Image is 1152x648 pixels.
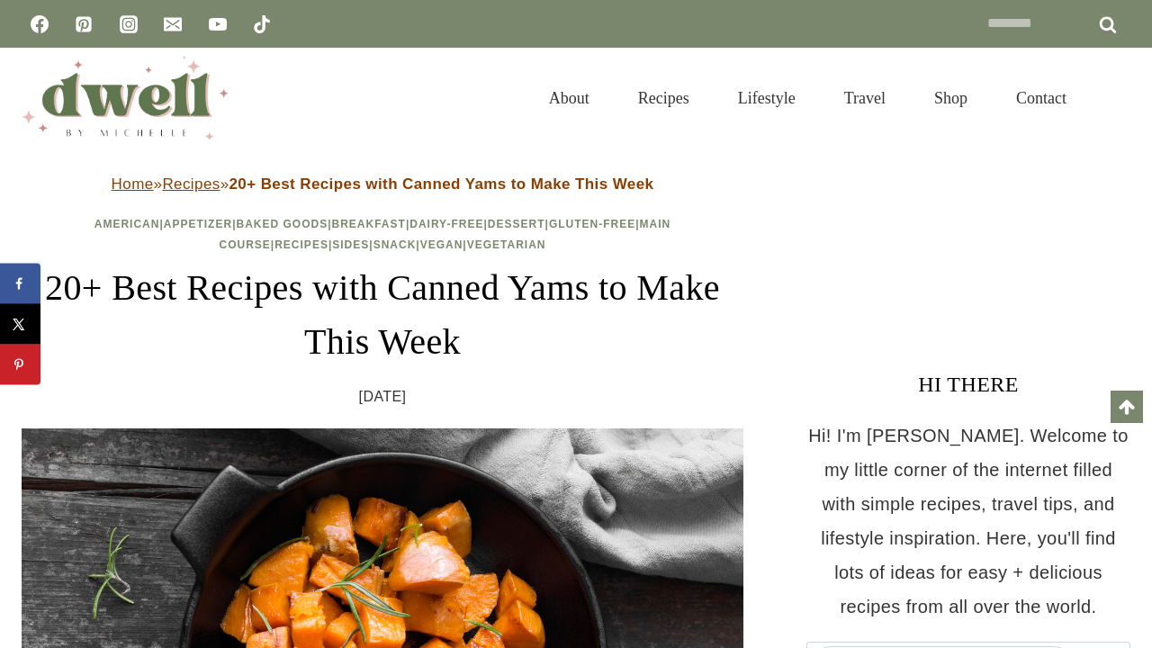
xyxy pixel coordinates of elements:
[22,261,743,369] h1: 20+ Best Recipes with Canned Yams to Make This Week
[112,175,154,193] a: Home
[236,218,328,230] a: Baked Goods
[66,6,102,42] a: Pinterest
[200,6,236,42] a: YouTube
[525,67,1091,130] nav: Primary Navigation
[420,238,463,251] a: Vegan
[488,218,545,230] a: Dessert
[229,175,654,193] strong: 20+ Best Recipes with Canned Yams to Make This Week
[22,57,229,139] img: DWELL by michelle
[467,238,546,251] a: Vegetarian
[332,238,369,251] a: Sides
[244,6,280,42] a: TikTok
[162,175,220,193] a: Recipes
[155,6,191,42] a: Email
[22,6,58,42] a: Facebook
[549,218,635,230] a: Gluten-Free
[820,67,910,130] a: Travel
[94,218,160,230] a: American
[910,67,992,130] a: Shop
[373,238,417,251] a: Snack
[525,67,614,130] a: About
[409,218,483,230] a: Dairy-Free
[806,368,1130,400] h3: HI THERE
[1100,83,1130,113] button: View Search Form
[359,383,407,410] time: [DATE]
[274,238,328,251] a: Recipes
[94,218,671,251] span: | | | | | | | | | | | |
[111,6,147,42] a: Instagram
[992,67,1091,130] a: Contact
[714,67,820,130] a: Lifestyle
[806,418,1130,624] p: Hi! I'm [PERSON_NAME]. Welcome to my little corner of the internet filled with simple recipes, tr...
[614,67,714,130] a: Recipes
[1111,391,1143,423] a: Scroll to top
[112,175,654,193] span: » »
[164,218,232,230] a: Appetizer
[332,218,406,230] a: Breakfast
